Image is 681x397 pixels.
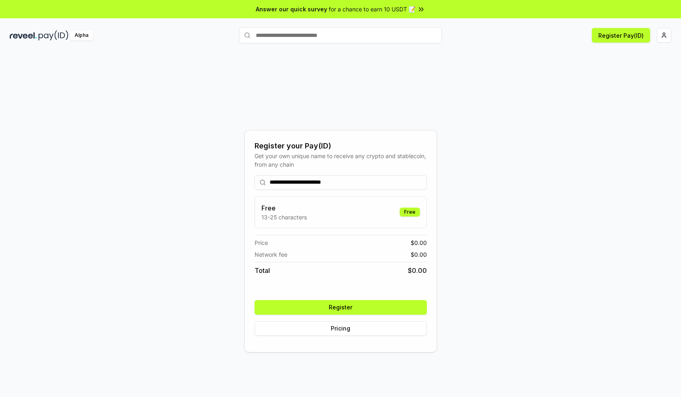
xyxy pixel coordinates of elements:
div: Get your own unique name to receive any crypto and stablecoin, from any chain [255,152,427,169]
button: Pricing [255,321,427,336]
span: for a chance to earn 10 USDT 📝 [329,5,415,13]
span: Network fee [255,250,287,259]
span: $ 0.00 [411,250,427,259]
img: reveel_dark [10,30,37,41]
span: Total [255,266,270,275]
button: Register [255,300,427,315]
button: Register Pay(ID) [592,28,650,43]
img: pay_id [39,30,69,41]
span: Price [255,238,268,247]
div: Alpha [70,30,93,41]
span: $ 0.00 [408,266,427,275]
div: Register your Pay(ID) [255,140,427,152]
div: Free [400,208,420,217]
span: $ 0.00 [411,238,427,247]
h3: Free [261,203,307,213]
p: 13-25 characters [261,213,307,221]
span: Answer our quick survey [256,5,327,13]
